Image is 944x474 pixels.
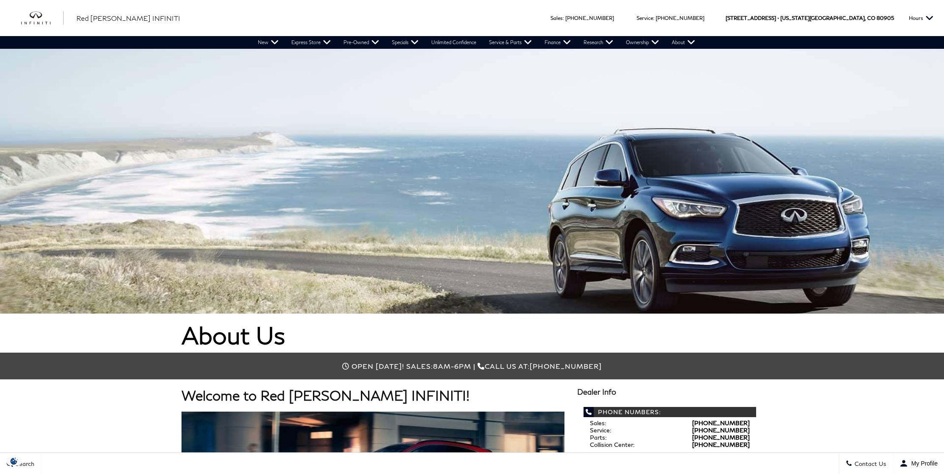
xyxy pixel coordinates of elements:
span: Phone Numbers: [584,407,756,417]
strong: Welcome to Red [PERSON_NAME] INFINITI! [182,387,469,404]
span: Sales: [590,419,606,426]
button: Open user profile menu [893,453,944,474]
a: [STREET_ADDRESS] • [US_STATE][GEOGRAPHIC_DATA], CO 80905 [726,15,894,21]
a: [PHONE_NUMBER] [656,15,704,21]
a: Service & Parts [483,36,538,49]
a: [PHONE_NUMBER] [692,426,750,434]
span: Service [637,15,653,21]
span: Sales: [406,362,433,370]
span: : [563,15,564,21]
img: INFINITI [21,11,64,25]
a: Research [577,36,620,49]
span: : [653,15,654,21]
nav: Main Navigation [251,36,701,49]
span: | [473,362,475,370]
span: Red [PERSON_NAME] INFINITI [76,14,180,22]
a: Ownership [620,36,665,49]
div: Call us at: [182,362,762,370]
img: Opt-Out Icon [4,457,24,466]
a: Finance [538,36,577,49]
a: [PHONE_NUMBER] [692,434,750,441]
span: [PHONE_NUMBER] [530,362,602,370]
h1: About Us [182,322,762,348]
span: My Profile [908,460,938,467]
a: infiniti [21,11,64,25]
a: New [251,36,285,49]
h3: Dealer Info [577,388,762,396]
a: Unlimited Confidence [425,36,483,49]
section: Click to Open Cookie Consent Modal [4,457,24,466]
a: Express Store [285,36,337,49]
span: Search [13,460,34,467]
span: Collision Center: [590,441,634,448]
span: Open [DATE]! [352,362,404,370]
a: About [665,36,701,49]
a: Red [PERSON_NAME] INFINITI [76,13,180,23]
span: Contact Us [852,460,886,467]
a: [PHONE_NUMBER] [692,419,750,426]
span: Parts: [590,434,606,441]
a: [PHONE_NUMBER] [692,441,750,448]
a: Pre-Owned [337,36,385,49]
a: [PHONE_NUMBER] [565,15,614,21]
a: Specials [385,36,425,49]
span: Service: [590,426,611,434]
span: 8am-6pm [433,362,471,370]
span: Sales [550,15,563,21]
